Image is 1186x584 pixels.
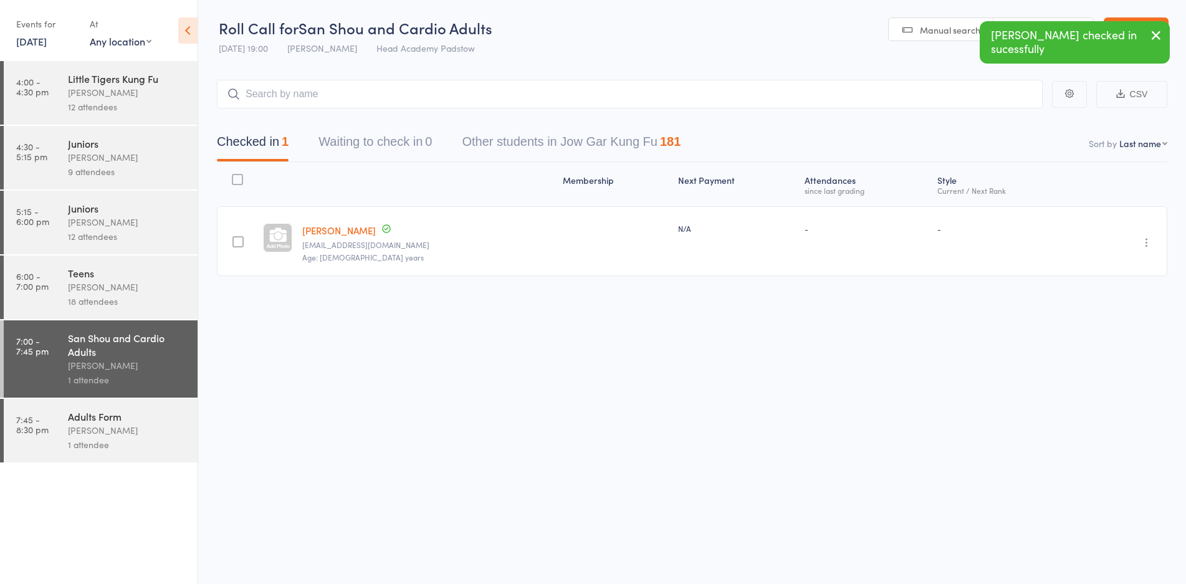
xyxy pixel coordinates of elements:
a: 6:00 -7:00 pmTeens[PERSON_NAME]18 attendees [4,256,198,319]
div: [PERSON_NAME] [68,150,187,165]
div: 181 [660,135,681,148]
time: 4:30 - 5:15 pm [16,141,47,161]
div: since last grading [805,186,927,194]
div: Any location [90,34,151,48]
div: San Shou and Cardio Adults [68,331,187,358]
div: Juniors [68,201,187,215]
div: [PERSON_NAME] [68,85,187,100]
span: [PERSON_NAME] [287,42,357,54]
time: 6:00 - 7:00 pm [16,271,49,291]
button: CSV [1096,81,1167,108]
span: Manual search [920,24,980,36]
span: [DATE] 19:00 [219,42,268,54]
div: - [937,223,1076,234]
button: Other students in Jow Gar Kung Fu181 [462,128,681,161]
div: Events for [16,14,77,34]
div: Style [932,168,1081,201]
div: 12 attendees [68,229,187,244]
span: Age: [DEMOGRAPHIC_DATA] years [302,252,424,262]
div: 18 attendees [68,294,187,309]
span: San Shou and Cardio Adults [299,17,492,38]
div: 1 attendee [68,438,187,452]
div: At [90,14,151,34]
a: 4:30 -5:15 pmJuniors[PERSON_NAME]9 attendees [4,126,198,189]
div: [PERSON_NAME] [68,280,187,294]
div: 12 attendees [68,100,187,114]
div: Teens [68,266,187,280]
div: Atten­dances [800,168,932,201]
small: athenamoraitis@icloud.com [302,241,552,249]
a: 7:45 -8:30 pmAdults Form[PERSON_NAME]1 attendee [4,399,198,462]
div: - [805,223,927,234]
a: [PERSON_NAME] [302,224,376,237]
div: 0 [425,135,432,148]
div: [PERSON_NAME] [68,358,187,373]
div: Juniors [68,136,187,150]
label: Sort by [1089,137,1117,150]
a: 7:00 -7:45 pmSan Shou and Cardio Adults[PERSON_NAME]1 attendee [4,320,198,398]
div: N/A [678,223,795,234]
time: 5:15 - 6:00 pm [16,206,49,226]
a: Exit roll call [1104,17,1169,42]
div: Last name [1119,137,1161,150]
input: Search by name [217,80,1043,108]
time: 4:00 - 4:30 pm [16,77,49,97]
a: 5:15 -6:00 pmJuniors[PERSON_NAME]12 attendees [4,191,198,254]
span: Roll Call for [219,17,299,38]
div: Next Payment [673,168,800,201]
div: 1 attendee [68,373,187,387]
a: [DATE] [16,34,47,48]
div: 1 [282,135,289,148]
span: Head Academy Padstow [376,42,475,54]
time: 7:45 - 8:30 pm [16,414,49,434]
a: 4:00 -4:30 pmLittle Tigers Kung Fu[PERSON_NAME]12 attendees [4,61,198,125]
div: Adults Form [68,409,187,423]
div: [PERSON_NAME] [68,423,187,438]
button: Waiting to check in0 [318,128,432,161]
button: Checked in1 [217,128,289,161]
div: Membership [558,168,674,201]
div: [PERSON_NAME] [68,215,187,229]
time: 7:00 - 7:45 pm [16,336,49,356]
div: 9 attendees [68,165,187,179]
div: Current / Next Rank [937,186,1076,194]
div: Little Tigers Kung Fu [68,72,187,85]
div: [PERSON_NAME] checked in sucessfully [980,21,1170,64]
